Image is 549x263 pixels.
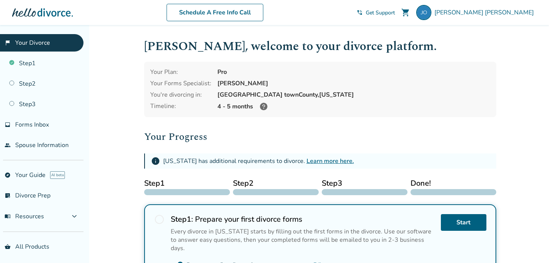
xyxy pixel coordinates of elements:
[5,40,11,46] span: flag_2
[171,214,435,224] h2: Prepare your first divorce forms
[5,122,11,128] span: inbox
[217,79,490,88] div: [PERSON_NAME]
[357,9,363,16] span: phone_in_talk
[50,171,65,179] span: AI beta
[5,193,11,199] span: list_alt_check
[511,227,549,263] iframe: Chat Widget
[411,178,496,189] span: Done!
[5,213,11,219] span: menu_book
[70,212,79,221] span: expand_more
[416,5,431,20] img: jobrien737@yahoo.com
[5,212,44,221] span: Resources
[154,214,165,225] span: radio_button_unchecked
[217,102,490,111] div: 4 - 5 months
[322,178,407,189] span: Step 3
[167,4,263,21] a: Schedule A Free Info Call
[171,227,435,252] div: Every divorce in [US_STATE] starts by filling out the first forms in the divorce. Use our softwar...
[144,129,496,144] h2: Your Progress
[151,157,160,166] span: info
[366,9,395,16] span: Get Support
[5,244,11,250] span: shopping_basket
[144,178,230,189] span: Step 1
[150,79,211,88] div: Your Forms Specialist:
[150,68,211,76] div: Your Plan:
[5,142,11,148] span: people
[233,178,319,189] span: Step 2
[217,68,490,76] div: Pro
[150,102,211,111] div: Timeline:
[357,9,395,16] a: phone_in_talkGet Support
[15,121,49,129] span: Forms Inbox
[163,157,354,165] div: [US_STATE] has additional requirements to divorce.
[144,37,496,56] h1: [PERSON_NAME] , welcome to your divorce platform.
[150,91,211,99] div: You're divorcing in:
[434,8,537,17] span: [PERSON_NAME] [PERSON_NAME]
[307,157,354,165] a: Learn more here.
[441,214,486,231] a: Start
[171,214,193,224] strong: Step 1 :
[217,91,490,99] div: [GEOGRAPHIC_DATA] town County, [US_STATE]
[401,8,410,17] span: shopping_cart
[5,172,11,178] span: explore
